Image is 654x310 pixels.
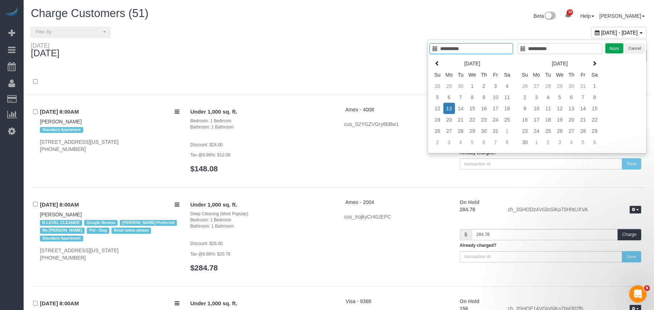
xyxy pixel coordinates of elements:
[509,240,654,290] iframe: Intercom notifications message
[644,285,650,291] span: 9
[190,217,333,223] div: Bedroom: 1 Bedroom
[40,301,179,307] h4: [DATE] 8:00AM
[601,30,638,36] span: [DATE] - [DATE]
[460,199,479,205] strong: On Hold
[566,80,577,91] td: 30
[190,124,333,130] div: Bathroom: 1 Bathroom
[501,125,513,136] td: 1
[31,42,60,48] div: [DATE]
[519,80,531,91] td: 26
[589,91,601,103] td: 8
[554,103,566,114] td: 12
[600,13,645,19] a: [PERSON_NAME]
[190,211,333,217] div: Deep Cleaning (Most Popular)
[40,212,82,217] a: [PERSON_NAME]
[31,7,149,20] span: Charge Customers (51)
[31,42,67,58] div: [DATE]
[478,114,490,125] td: 23
[40,202,179,208] h4: [DATE] 8:00AM
[490,114,501,125] td: 24
[443,103,455,114] td: 13
[543,114,554,125] td: 18
[566,103,577,114] td: 13
[490,125,501,136] td: 31
[432,69,443,80] th: Su
[40,247,179,261] div: [STREET_ADDRESS][US_STATE] [PHONE_NUMBER]
[455,103,467,114] td: 14
[40,138,179,153] div: [STREET_ADDRESS][US_STATE] [PHONE_NUMBER]
[580,13,594,19] a: Help
[629,285,647,303] iframe: Intercom live chat
[455,136,467,148] td: 4
[443,58,501,69] th: [DATE]
[501,136,513,148] td: 8
[40,228,85,233] span: No [PERSON_NAME]
[577,114,589,125] td: 21
[443,80,455,91] td: 29
[490,103,501,114] td: 17
[120,220,177,226] span: [PERSON_NAME] Preferred
[519,114,531,125] td: 16
[577,125,589,136] td: 28
[40,236,83,241] span: Standard Apartment
[534,13,556,19] a: Beta
[345,199,374,205] a: Amex - 2004
[455,114,467,125] td: 21
[577,136,589,148] td: 5
[577,69,589,80] th: Fr
[531,69,543,80] th: Mo
[531,91,543,103] td: 3
[554,91,566,103] td: 5
[478,103,490,114] td: 16
[503,206,647,215] div: ch_3SHODz4VGloSiKo70HhtUXVA
[490,91,501,103] td: 10
[554,125,566,136] td: 26
[519,69,531,80] th: Su
[554,136,566,148] td: 3
[566,114,577,125] td: 20
[455,125,467,136] td: 28
[478,125,490,136] td: 30
[478,136,490,148] td: 6
[190,109,333,115] h4: Under 1,000 sq. ft.
[432,125,443,136] td: 26
[543,69,554,80] th: Tu
[531,114,543,125] td: 17
[455,91,467,103] td: 7
[190,142,223,147] small: Discount: $24.00
[443,125,455,136] td: 27
[190,118,333,124] div: Bedroom: 1 Bedroom
[190,152,231,158] small: Tax @8.88%: $12.08
[460,298,479,304] strong: On Hold
[432,114,443,125] td: 19
[554,69,566,80] th: We
[460,229,472,240] span: $
[344,213,449,220] div: cus_IrojkyCr40JEPC
[344,121,449,128] div: cus_S2YGZVGry6bBw1
[589,103,601,114] td: 15
[561,7,575,23] a: 39
[190,264,218,272] a: $284.78
[40,220,82,226] span: B LEVEL CLEANER
[605,43,623,54] button: Apply
[190,301,333,307] h4: Under 1,000 sq. ft.
[443,114,455,125] td: 20
[432,80,443,91] td: 28
[40,125,179,135] div: Tags
[543,103,554,114] td: 11
[543,136,554,148] td: 2
[531,136,543,148] td: 1
[467,125,478,136] td: 29
[478,80,490,91] td: 2
[531,103,543,114] td: 10
[190,241,223,246] small: Discount: $26.00
[519,125,531,136] td: 23
[345,107,374,113] a: Amex - 4008
[346,298,371,304] a: Visa - 9368
[478,91,490,103] td: 9
[190,164,218,173] a: $148.08
[467,103,478,114] td: 15
[111,228,151,233] span: Read notes please
[4,7,19,17] img: Automaid Logo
